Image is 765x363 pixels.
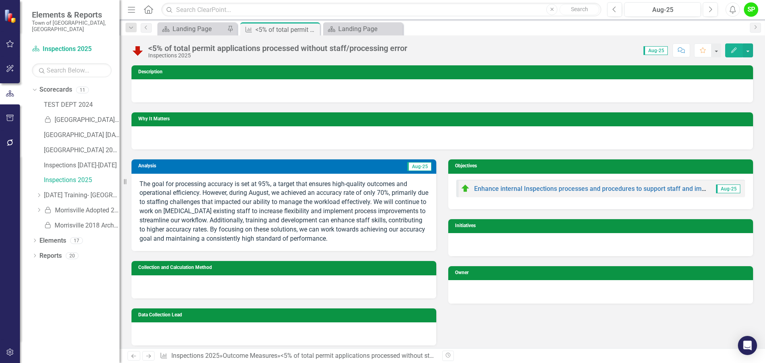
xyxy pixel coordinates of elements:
[32,63,112,77] input: Search Below...
[39,251,62,261] a: Reports
[325,24,401,34] a: Landing Page
[455,270,749,275] h3: Owner
[461,184,470,193] img: On Target
[39,236,66,245] a: Elements
[32,10,112,20] span: Elements & Reports
[455,163,749,169] h3: Objectives
[32,45,112,54] a: Inspections 2025
[32,20,112,33] small: Town of [GEOGRAPHIC_DATA], [GEOGRAPHIC_DATA]
[223,352,277,359] a: Outcome Measures
[171,352,220,359] a: Inspections 2025
[39,85,72,94] a: Scorecards
[627,5,698,15] div: Aug-25
[173,24,225,34] div: Landing Page
[44,100,120,110] a: TEST DEPT 2024
[44,221,120,230] a: Morrisville 2018 Archive Copy (Copy)
[70,237,83,244] div: 17
[624,2,701,17] button: Aug-25
[44,161,120,170] a: Inspections [DATE]-[DATE]
[138,265,432,270] h3: Collection and Calculation Method
[559,4,599,15] button: Search
[161,3,601,17] input: Search ClearPoint...
[44,206,120,215] a: Morrisville Adopted 2018 Archive Copy
[66,252,78,259] div: 20
[255,25,318,35] div: <5% of total permit applications processed without staff/processing error
[744,2,758,17] button: SP
[738,336,757,355] div: Open Intercom Messenger
[44,116,120,125] a: [GEOGRAPHIC_DATA] 2018 Archive Copy
[407,162,432,171] span: Aug-25
[571,6,588,12] span: Search
[44,176,120,185] a: Inspections 2025
[338,24,401,34] div: Landing Page
[131,44,144,57] img: Below Target
[44,146,120,155] a: [GEOGRAPHIC_DATA] 2025
[138,163,261,169] h3: Analysis
[159,24,225,34] a: Landing Page
[280,352,486,359] div: <5% of total permit applications processed without staff/processing error
[44,131,120,140] a: [GEOGRAPHIC_DATA] [DATE]-[DATE]
[138,116,749,122] h3: Why It Matters
[139,180,428,243] p: The goal for processing accuracy is set at 95%, a target that ensures high-quality outcomes and o...
[160,351,436,361] div: » »
[148,44,407,53] div: <5% of total permit applications processed without staff/processing error
[4,9,18,23] img: ClearPoint Strategy
[76,86,89,93] div: 11
[44,191,120,200] a: [DATE] Training- [GEOGRAPHIC_DATA] [DATE]-[DATE]
[716,184,740,193] span: Aug-25
[643,46,668,55] span: Aug-25
[138,69,749,75] h3: Description
[138,312,432,318] h3: Data Collection Lead
[148,53,407,59] div: Inspections 2025
[455,223,749,228] h3: Initiatives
